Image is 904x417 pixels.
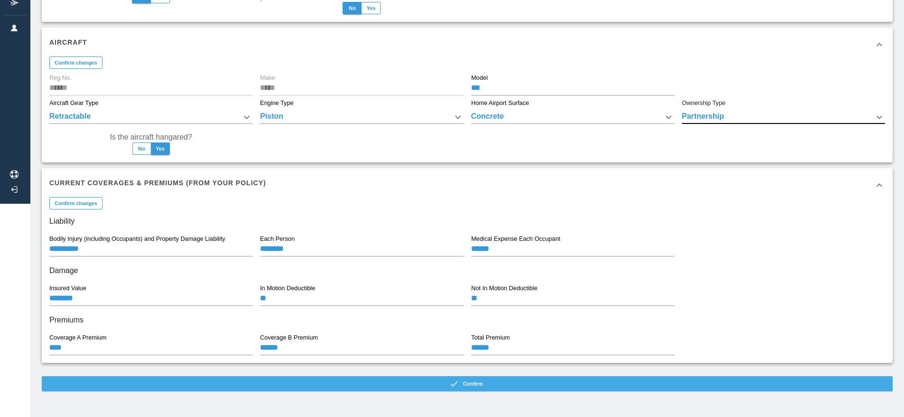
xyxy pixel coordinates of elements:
[42,376,893,391] button: Confirm
[110,132,192,142] label: Is the aircraft hangared?
[260,284,315,293] label: In Motion Deductible
[49,99,98,107] label: Aircraft Gear Type
[49,57,103,69] button: Confirm changes
[49,197,103,209] button: Confirm changes
[471,333,510,342] label: Total Premium
[49,178,266,188] h6: Current Coverages & Premiums (from your policy)
[42,28,893,62] div: Aircraft
[49,74,72,82] label: Reg No.
[132,142,151,155] button: No
[260,333,318,342] label: Coverage B Premium
[49,111,252,124] div: Retractable
[471,284,538,293] label: Not In Motion Deductible
[471,99,529,107] label: Home Airport Surface
[471,74,488,82] label: Model
[49,215,885,228] h6: Liability
[343,2,362,14] button: No
[260,235,295,243] label: Each Person
[682,111,885,124] div: Partnership
[49,284,86,293] label: Insured Value
[49,235,225,243] label: Bodily Injury (including Occupants) and Property Damage Liability
[471,235,560,243] label: Medical Expense Each Occupant
[471,111,674,124] div: Concrete
[49,313,885,327] h6: Premiums
[151,142,170,155] button: Yes
[260,111,463,124] div: Piston
[260,74,275,82] label: Make
[682,99,726,107] label: Ownership Type
[49,264,885,277] h6: Damage
[361,2,381,14] button: Yes
[49,333,106,342] label: Coverage A Premium
[260,99,294,107] label: Engine Type
[49,37,87,47] h6: Aircraft
[42,168,893,202] div: Current Coverages & Premiums (from your policy)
